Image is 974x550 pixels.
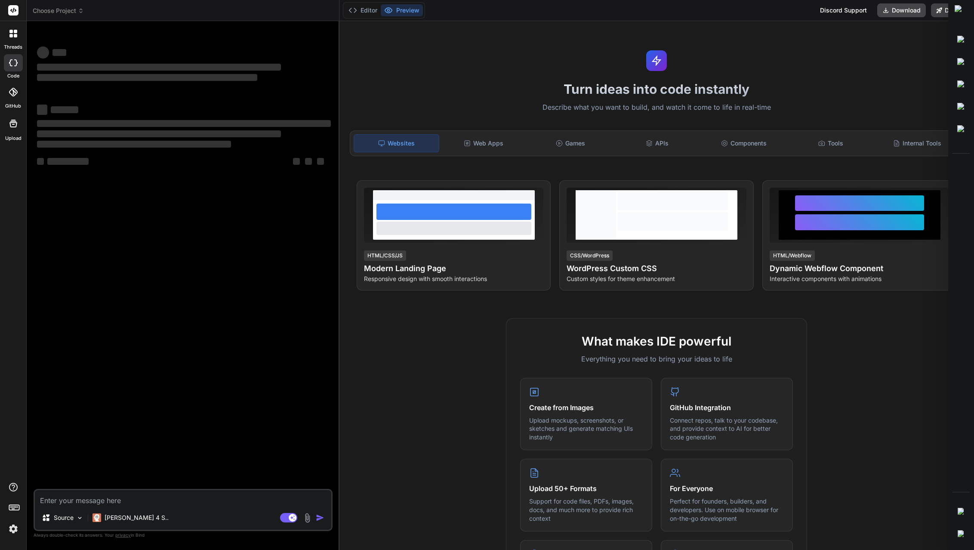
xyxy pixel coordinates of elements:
img: icon [316,513,324,522]
span: ‌ [52,49,66,56]
h1: Turn ideas into code instantly [345,81,969,97]
div: HTML/Webflow [770,250,815,261]
span: Choose Project [33,6,84,15]
p: Support for code files, PDFs, images, docs, and much more to provide rich context [529,497,643,522]
h4: For Everyone [670,483,784,494]
div: Websites [354,134,440,152]
h4: WordPress Custom CSS [567,263,746,275]
img: attachment [302,513,312,523]
label: code [7,72,19,80]
span: ‌ [37,120,331,127]
h4: Modern Landing Page [364,263,544,275]
div: Components [701,134,786,152]
h4: GitHub Integration [670,402,784,413]
p: Interactive components with animations [770,275,949,283]
span: ‌ [37,46,49,59]
p: Perfect for founders, builders, and developers. Use on mobile browser for on-the-go development [670,497,784,522]
span: privacy [115,532,131,538]
h4: Upload 50+ Formats [529,483,643,494]
span: ‌ [293,158,300,165]
div: Tools [788,134,873,152]
p: Responsive design with smooth interactions [364,275,544,283]
p: Everything you need to bring your ideas to life [520,354,793,364]
button: Deploy [931,3,970,17]
span: ‌ [305,158,312,165]
p: Connect repos, talk to your codebase, and provide context to AI for better code generation [670,416,784,442]
p: Describe what you want to build, and watch it come to life in real-time [345,102,969,113]
img: settings [6,522,21,536]
div: HTML/CSS/JS [364,250,406,261]
span: ‌ [37,74,257,81]
p: Custom styles for theme enhancement [567,275,746,283]
p: Source [54,513,74,522]
div: Web Apps [441,134,526,152]
button: Download [877,3,926,17]
button: Editor [345,4,381,16]
span: ‌ [37,130,281,137]
span: ‌ [47,158,89,165]
p: [PERSON_NAME] 4 S.. [105,513,169,522]
label: GitHub [5,102,21,110]
span: ‌ [37,158,44,165]
div: Games [528,134,613,152]
span: ‌ [317,158,324,165]
img: Pick Models [76,514,83,522]
div: Internal Tools [875,134,960,152]
img: Claude 4 Sonnet [92,513,101,522]
span: ‌ [37,105,47,115]
h4: Create from Images [529,402,643,413]
label: Upload [5,135,22,142]
label: threads [4,43,22,51]
p: Always double-check its answers. Your in Bind [34,531,333,539]
button: Preview [381,4,423,16]
span: ‌ [37,64,281,71]
h2: What makes IDE powerful [520,332,793,350]
div: Discord Support [815,3,872,17]
span: ‌ [51,106,78,113]
div: CSS/WordPress [567,250,613,261]
span: ‌ [37,141,231,148]
div: APIs [615,134,700,152]
h4: Dynamic Webflow Component [770,263,949,275]
p: Upload mockups, screenshots, or sketches and generate matching UIs instantly [529,416,643,442]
